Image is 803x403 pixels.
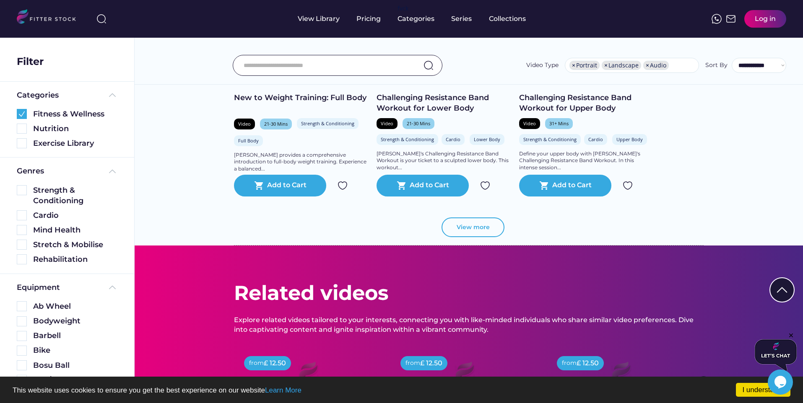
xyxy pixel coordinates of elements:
[446,136,460,142] div: Cardio
[17,185,27,195] img: Rectangle%205126.svg
[17,166,44,176] div: Genres
[424,60,434,70] img: search-normal.svg
[17,240,27,250] img: Rectangle%205126.svg
[356,14,381,23] div: Pricing
[96,14,107,24] img: search-normal%203.svg
[643,61,669,70] li: Audio
[264,121,288,127] div: 21-30 Mins
[377,93,511,114] div: Challenging Resistance Band Workout for Lower Body
[442,217,504,238] button: View more
[451,14,472,23] div: Series
[398,4,408,13] div: fvck
[254,181,264,191] button: shopping_cart
[489,14,526,23] div: Collections
[381,120,393,127] div: Video
[407,120,430,127] div: 21-30 Mins
[234,152,368,173] div: [PERSON_NAME] provides a comprehensive introduction to full-body weight training. Experience a ba...
[249,359,264,367] div: from
[13,387,790,394] p: This website uses cookies to ensure you get the best experience on our website
[17,109,27,119] img: Group%201000002360.svg
[107,166,117,176] img: Frame%20%285%29.svg
[338,181,348,191] img: Group%201000002324.svg
[397,181,407,191] button: shopping_cart
[17,346,27,356] img: Rectangle%205126.svg
[17,124,27,134] img: Rectangle%205126.svg
[377,150,511,171] div: [PERSON_NAME]'s Challenging Resistance Band Workout is your ticket to a sculpted lower body. This...
[552,181,592,191] div: Add to Cart
[33,375,117,385] div: Box/Bench
[768,369,795,395] iframe: chat widget
[549,120,569,127] div: 31+ Mins
[33,210,117,221] div: Cardio
[33,240,117,250] div: Stretch & Mobilise
[17,9,83,26] img: LOGO.svg
[17,301,27,311] img: Rectangle%205126.svg
[623,181,633,191] img: Group%201000002324.svg
[33,138,117,149] div: Exercise Library
[519,150,653,171] div: Define your upper body with [PERSON_NAME]'s Challenging Resistance Band Workout. In this intense ...
[755,14,776,23] div: Log in
[519,93,653,114] div: Challenging Resistance Band Workout for Upper Body
[33,185,117,206] div: Strength & Conditioning
[267,181,307,191] div: Add to Cart
[107,282,117,292] img: Frame%20%285%29.svg
[602,61,641,70] li: Landscape
[588,136,603,142] div: Cardio
[705,61,728,70] div: Sort By
[616,136,643,142] div: Upper Body
[234,315,704,334] div: Explore related videos tailored to your interests, connecting you with like-minded individuals wh...
[726,14,736,24] img: Frame%2051.svg
[770,278,794,302] img: Group%201000002322%20%281%29.svg
[604,62,608,68] span: ×
[17,54,44,69] div: Filter
[17,375,27,385] img: Rectangle%205126.svg
[33,254,117,265] div: Rehabilitation
[17,138,27,148] img: Rectangle%205126.svg
[33,345,117,356] div: Bike
[646,62,649,68] span: ×
[33,124,117,134] div: Nutrition
[480,181,490,191] img: Group%201000002324.svg
[17,316,27,326] img: Rectangle%205126.svg
[526,61,559,70] div: Video Type
[381,136,434,142] div: Strength & Conditioning
[265,386,301,394] a: Learn More
[298,14,340,23] div: View Library
[572,62,575,68] span: ×
[17,331,27,341] img: Rectangle%205126.svg
[410,181,449,191] div: Add to Cart
[712,14,722,24] img: meteor-icons_whatsapp%20%281%29.svg
[17,282,60,293] div: Equipment
[107,90,117,100] img: Frame%20%285%29.svg
[17,225,27,235] img: Rectangle%205126.svg
[523,120,536,127] div: Video
[755,332,797,370] iframe: chat widget
[238,121,251,127] div: Video
[17,210,27,220] img: Rectangle%205126.svg
[33,331,117,341] div: Barbell
[301,120,354,127] div: Strength & Conditioning
[234,93,368,103] div: New to Weight Training: Full Body
[17,254,27,264] img: Rectangle%205126.svg
[398,14,434,23] div: Categories
[234,279,388,307] div: Related videos
[33,301,117,312] div: Ab Wheel
[539,181,549,191] button: shopping_cart
[33,360,117,371] div: Bosu Ball
[736,383,790,397] a: I understand!
[33,316,117,326] div: Bodyweight
[238,137,259,144] div: Full Body
[17,360,27,370] img: Rectangle%205126.svg
[17,90,59,101] div: Categories
[474,136,500,142] div: Lower Body
[33,109,117,119] div: Fitness & Wellness
[562,359,577,367] div: from
[33,225,117,235] div: Mind Health
[523,136,577,142] div: Strength & Conditioning
[569,61,600,70] li: Portrait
